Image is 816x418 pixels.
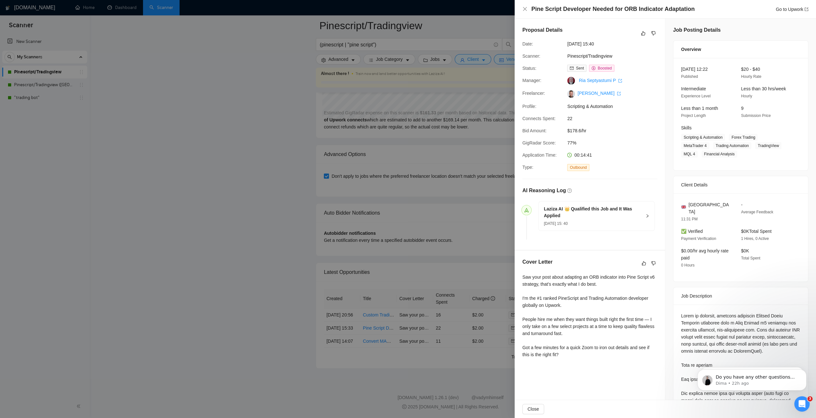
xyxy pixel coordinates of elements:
[5,29,123,101] div: Nazar says…
[522,26,562,34] h5: Proposal Details
[5,101,123,110] div: [DATE]
[5,20,123,29] div: [DATE]
[741,67,760,72] span: $20 - $40
[522,258,552,266] h5: Cover Letter
[681,229,703,234] span: ✅ Verified
[755,142,781,149] span: TradingView
[741,74,761,79] span: Hourly Rate
[10,79,100,92] div: Do you have any other questions I can help with? 😊
[522,41,533,46] span: Date:
[651,261,656,266] span: dislike
[570,66,574,70] span: mail
[567,127,663,134] span: $178.6/hr
[702,151,737,158] span: Financial Analysis
[10,204,15,209] button: Upload attachment
[544,206,642,219] h5: Laziza AI 👑 Qualified this Job and It Was Applied
[592,66,595,70] span: dollar
[645,214,649,218] span: right
[522,6,527,12] button: Close
[807,396,812,401] span: 3
[681,236,716,241] span: Payment Verification
[10,32,100,76] div: Hello there! We’ve discussed your case with the team and confirmed that your current setup doesn’...
[567,103,663,110] span: Scripting & Automation
[641,31,645,36] span: like
[673,26,720,34] h5: Job Posting Details
[5,110,105,180] div: Hello there! I hope you are doing well :) ​ If there's nothing else you need assistance with, I'l...
[713,142,752,149] span: Trading Automation
[651,31,656,36] span: dislike
[741,248,749,253] span: $0K
[110,201,120,212] button: Send a message…
[522,187,566,194] h5: AI Reasoning Log
[567,40,663,47] span: [DATE] 15:40
[681,125,692,130] span: Skills
[681,176,800,193] div: Client Details
[642,261,646,266] span: like
[522,53,540,59] span: Scanner:
[741,210,773,214] span: Average Feedback
[522,140,556,145] span: GigRadar Score:
[5,29,105,96] div: Hello there!We’ve discussed your case with the team and confirmed that your current setup doesn’t...
[113,3,124,14] div: Close
[681,67,708,72] span: [DATE] 12:22
[522,274,657,358] div: Saw your post about adapting an ORB indicator into Pine Script v6 strategy, that’s exactly what I...
[567,90,575,98] img: c16J-h3gCoP_iz1pG-ffu0GoN8AUEaZc4NRQXyc44bA2dlkq7p89oXsrqoROj5V5jk
[4,3,16,15] button: go back
[522,165,533,170] span: Type:
[31,8,60,14] p: Active 5h ago
[741,229,771,234] span: $0K Total Spent
[681,74,698,79] span: Published
[640,259,648,267] button: like
[741,106,744,111] span: 9
[522,78,541,83] span: Manager:
[522,104,536,109] span: Profile:
[567,139,663,146] span: 77%
[567,164,589,171] span: Outbound
[741,236,769,241] span: 1 Hires, 0 Active
[567,53,663,60] span: Pinescript/Tradingview
[681,217,697,221] span: 11:31 PM
[681,86,706,91] span: Intermediate
[5,191,123,201] textarea: Message…
[576,66,584,70] span: Sent
[794,396,810,412] iframe: Intercom live chat
[522,6,527,12] span: close
[522,152,557,158] span: Application Time:
[100,3,113,15] button: Home
[729,134,758,141] span: Forex Trading
[688,201,731,215] span: [GEOGRAPHIC_DATA]
[522,91,545,96] span: Freelancer:
[650,259,657,267] button: dislike
[681,94,711,98] span: Experience Level
[522,128,547,133] span: Bid Amount:
[5,110,123,185] div: Nazar says…
[681,205,686,209] img: 🇬🇧
[639,29,647,37] button: like
[10,113,100,176] div: Hello there! ﻿I hope you are doing well :) ​ ﻿If there's nothing else you need assistance with, I...
[531,5,694,13] h4: Pine Script Developer Needed for ORB Indicator Adaptation
[617,92,621,95] span: export
[522,404,544,414] button: Close
[681,151,698,158] span: MQL 4
[681,248,728,260] span: $0.00/hr avg hourly rate paid
[618,79,622,83] span: export
[20,204,25,209] button: Emoji picker
[567,188,572,193] span: question-circle
[681,263,694,267] span: 0 Hours
[741,202,743,207] span: -
[522,66,536,71] span: Status:
[681,287,800,305] div: Job Description
[31,3,46,8] h1: Nazar
[522,116,556,121] span: Connects Spent:
[650,29,657,37] button: dislike
[5,185,123,220] div: AI Assistant from GigRadar 📡 says…
[574,152,592,158] span: 00:14:41
[804,7,808,11] span: export
[579,78,622,83] a: Ria Septyastumi P export
[681,106,718,111] span: Less than 1 month
[741,86,786,91] span: Less than 30 hrs/week
[30,204,36,209] button: Gif picker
